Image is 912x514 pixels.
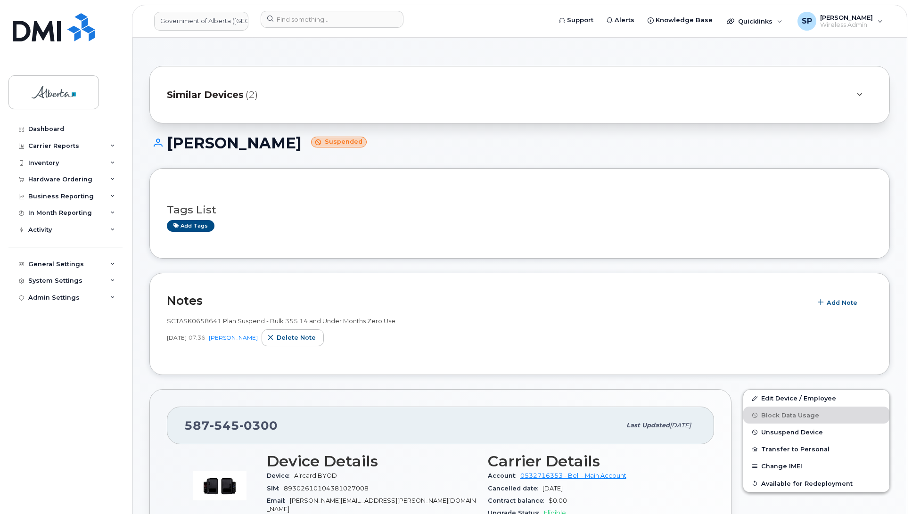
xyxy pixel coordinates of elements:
span: [DATE] [542,485,563,492]
span: SIM [267,485,284,492]
span: Aircard BYOD [294,472,337,479]
span: SCTASK0658641 Plan Suspend - Bulk 355 14 and Under Months Zero Use [167,317,395,325]
span: [DATE] [167,334,187,342]
span: 89302610104381027008 [284,485,369,492]
button: Block Data Usage [743,407,889,424]
span: Add Note [827,298,857,307]
span: Email [267,497,290,504]
h1: [PERSON_NAME] [149,135,890,151]
h3: Tags List [167,204,872,216]
h3: Carrier Details [488,453,698,470]
button: Available for Redeployment [743,475,889,492]
small: Suspended [311,137,367,147]
h2: Notes [167,294,807,308]
span: Contract balance [488,497,549,504]
button: Delete note [262,329,324,346]
span: Account [488,472,520,479]
button: Change IMEI [743,457,889,474]
button: Unsuspend Device [743,424,889,441]
a: Add tags [167,220,214,232]
button: Transfer to Personal [743,441,889,457]
span: 587 [184,418,278,432]
span: Last updated [626,422,670,429]
span: $0.00 [549,497,567,504]
span: Similar Devices [167,88,244,102]
span: [PERSON_NAME][EMAIL_ADDRESS][PERSON_NAME][DOMAIN_NAME] [267,497,476,513]
span: Unsuspend Device [761,429,823,436]
button: Add Note [812,294,865,311]
span: Cancelled date [488,485,542,492]
a: [PERSON_NAME] [209,334,258,341]
span: 0300 [239,418,278,432]
img: image20231002-3703462-1f36h7a.jpeg [191,457,248,514]
span: 545 [210,418,239,432]
span: Available for Redeployment [761,480,853,487]
a: Edit Device / Employee [743,390,889,407]
span: [DATE] [670,422,691,429]
span: (2) [246,88,258,102]
h3: Device Details [267,453,477,470]
span: Device [267,472,294,479]
span: 07:36 [189,334,205,342]
a: 0532716353 - Bell - Main Account [520,472,626,479]
span: Delete note [277,333,316,342]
